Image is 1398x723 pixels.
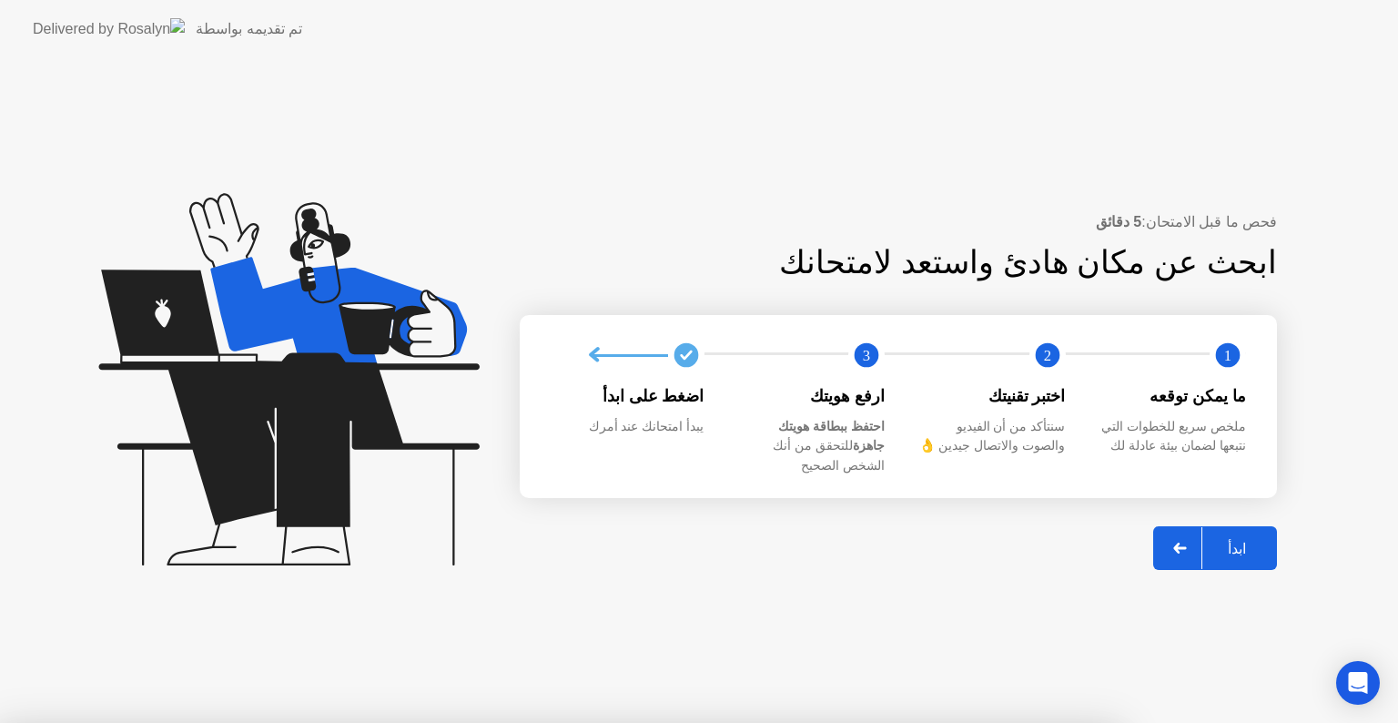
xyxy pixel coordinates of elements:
[734,384,886,408] div: ارفع هويتك
[1202,540,1271,557] div: ابدأ
[1095,384,1247,408] div: ما يمكن توقعه
[33,18,185,39] img: Delivered by Rosalyn
[1095,417,1247,456] div: ملخص سريع للخطوات التي نتبعها لضمان بيئة عادلة لك
[734,417,886,476] div: للتحقق من أنك الشخص الصحيح
[196,18,302,40] div: تم تقديمه بواسطة
[520,211,1277,233] div: فحص ما قبل الامتحان:
[778,419,885,453] b: احتفظ ببطاقة هويتك جاهزة
[1336,661,1380,705] div: Open Intercom Messenger
[914,384,1066,408] div: اختبر تقنيتك
[1224,347,1231,364] text: 1
[552,384,704,408] div: اضغط على ابدأ
[914,417,1066,456] div: سنتأكد من أن الفيديو والصوت والاتصال جيدين 👌
[552,417,704,437] div: يبدأ امتحانك عند أمرك
[1096,214,1141,229] b: 5 دقائق
[636,239,1278,287] div: ابحث عن مكان هادئ واستعد لامتحانك
[1043,347,1050,364] text: 2
[863,347,870,364] text: 3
